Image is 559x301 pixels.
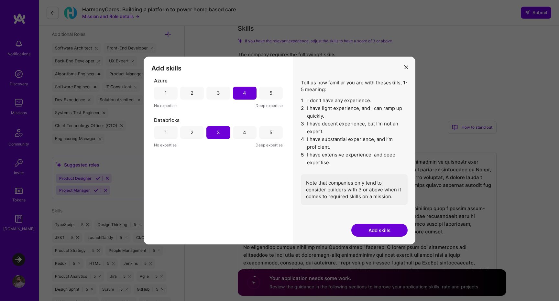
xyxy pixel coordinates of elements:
li: I don't have any experience. [301,97,408,104]
button: Add skills [351,224,408,237]
span: 4 [301,135,304,151]
div: Note that companies only tend to consider builders with 3 or above when it comes to required skil... [301,174,408,205]
div: 2 [191,129,193,136]
div: 4 [243,90,246,96]
span: Azure [154,77,168,84]
i: icon Close [404,65,408,69]
h3: Add skills [151,64,285,72]
div: 5 [269,90,272,96]
span: No expertise [154,142,177,148]
div: 3 [217,90,220,96]
span: 5 [301,151,304,167]
li: I have substantial experience, and I’m proficient. [301,135,408,151]
div: 4 [243,129,246,136]
li: I have extensive experience, and deep expertise. [301,151,408,167]
div: modal [144,57,415,245]
div: 1 [165,90,167,96]
span: 1 [301,97,305,104]
span: No expertise [154,102,177,109]
div: Tell us how familiar you are with these skills , 1-5 meaning: [301,79,408,205]
span: Deep expertise [256,142,283,148]
li: I have light experience, and I can ramp up quickly. [301,104,408,120]
span: 2 [301,104,304,120]
span: Databricks [154,117,180,124]
span: 3 [301,120,304,135]
div: 1 [165,129,167,136]
div: 3 [217,129,220,136]
li: I have decent experience, but I'm not an expert. [301,120,408,135]
div: 5 [269,129,272,136]
div: 2 [191,90,193,96]
span: Deep expertise [256,102,283,109]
